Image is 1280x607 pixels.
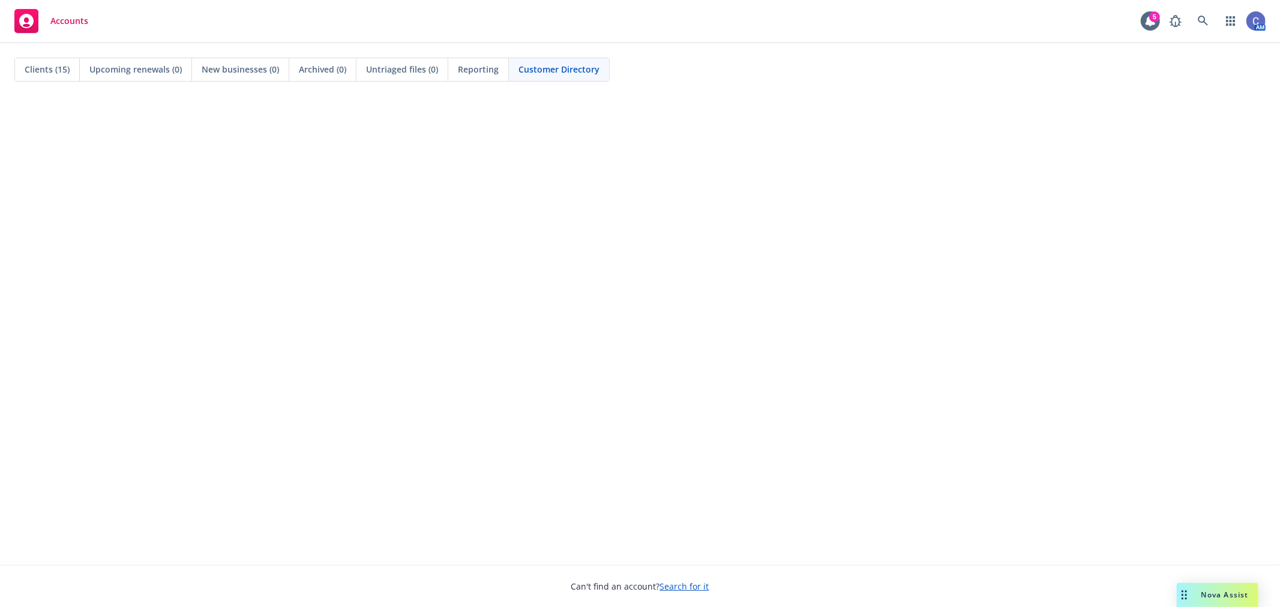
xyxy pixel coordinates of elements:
[366,63,438,76] span: Untriaged files (0)
[299,63,346,76] span: Archived (0)
[458,63,499,76] span: Reporting
[1246,11,1266,31] img: photo
[89,63,182,76] span: Upcoming renewals (0)
[25,63,70,76] span: Clients (15)
[660,581,709,592] a: Search for it
[1201,590,1249,600] span: Nova Assist
[1177,583,1258,607] button: Nova Assist
[1177,583,1192,607] div: Drag to move
[1191,9,1215,33] a: Search
[1164,9,1188,33] a: Report a Bug
[202,63,279,76] span: New businesses (0)
[12,108,1268,553] iframe: Hex Dashboard 1
[1219,9,1243,33] a: Switch app
[571,580,709,593] span: Can't find an account?
[1149,11,1160,22] div: 5
[10,4,93,38] a: Accounts
[518,63,599,76] span: Customer Directory
[50,16,88,26] span: Accounts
